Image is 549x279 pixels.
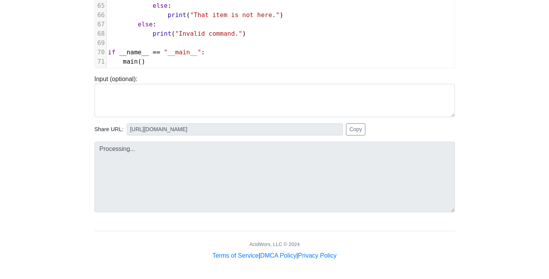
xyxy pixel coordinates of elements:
div: 66 [95,10,106,20]
span: : [108,21,157,28]
a: DMCA Policy [260,252,296,259]
span: main [123,58,138,65]
span: else [153,2,168,9]
span: () [108,58,145,65]
input: No share available yet [127,123,343,135]
span: "__main__" [164,49,201,56]
a: Terms of Service [212,252,258,259]
div: 67 [95,20,106,29]
span: "Invalid command." [175,30,242,37]
div: 70 [95,48,106,57]
div: 71 [95,57,106,66]
span: __name__ [119,49,149,56]
span: if [108,49,115,56]
span: print [168,11,186,19]
span: else [138,21,153,28]
span: : [108,2,172,9]
span: == [153,49,160,56]
button: Copy [346,123,366,135]
span: Share URL: [95,125,124,134]
span: print [153,30,171,37]
span: ( ) [108,30,246,37]
span: "That item is not here." [190,11,279,19]
span: ( ) [108,11,284,19]
div: 69 [95,38,106,48]
div: Input (optional): [89,75,461,117]
a: Privacy Policy [298,252,337,259]
div: | | [212,251,336,260]
div: AcidWorx, LLC © 2024 [249,241,299,248]
div: 68 [95,29,106,38]
span: : [108,49,205,56]
div: 65 [95,1,106,10]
